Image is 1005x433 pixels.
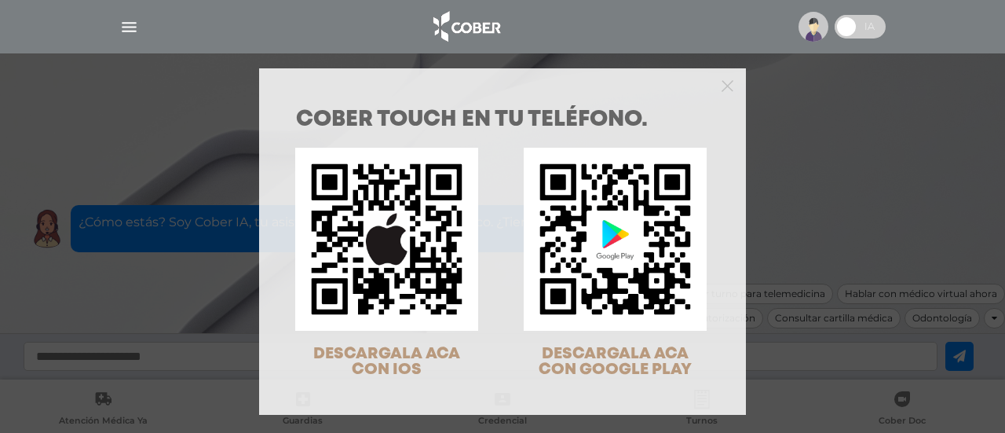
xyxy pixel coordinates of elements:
img: qr-code [295,148,478,331]
img: qr-code [524,148,707,331]
button: Close [722,78,733,92]
h1: COBER TOUCH en tu teléfono. [296,109,709,131]
span: DESCARGALA ACA CON IOS [313,347,460,377]
span: DESCARGALA ACA CON GOOGLE PLAY [539,347,692,377]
